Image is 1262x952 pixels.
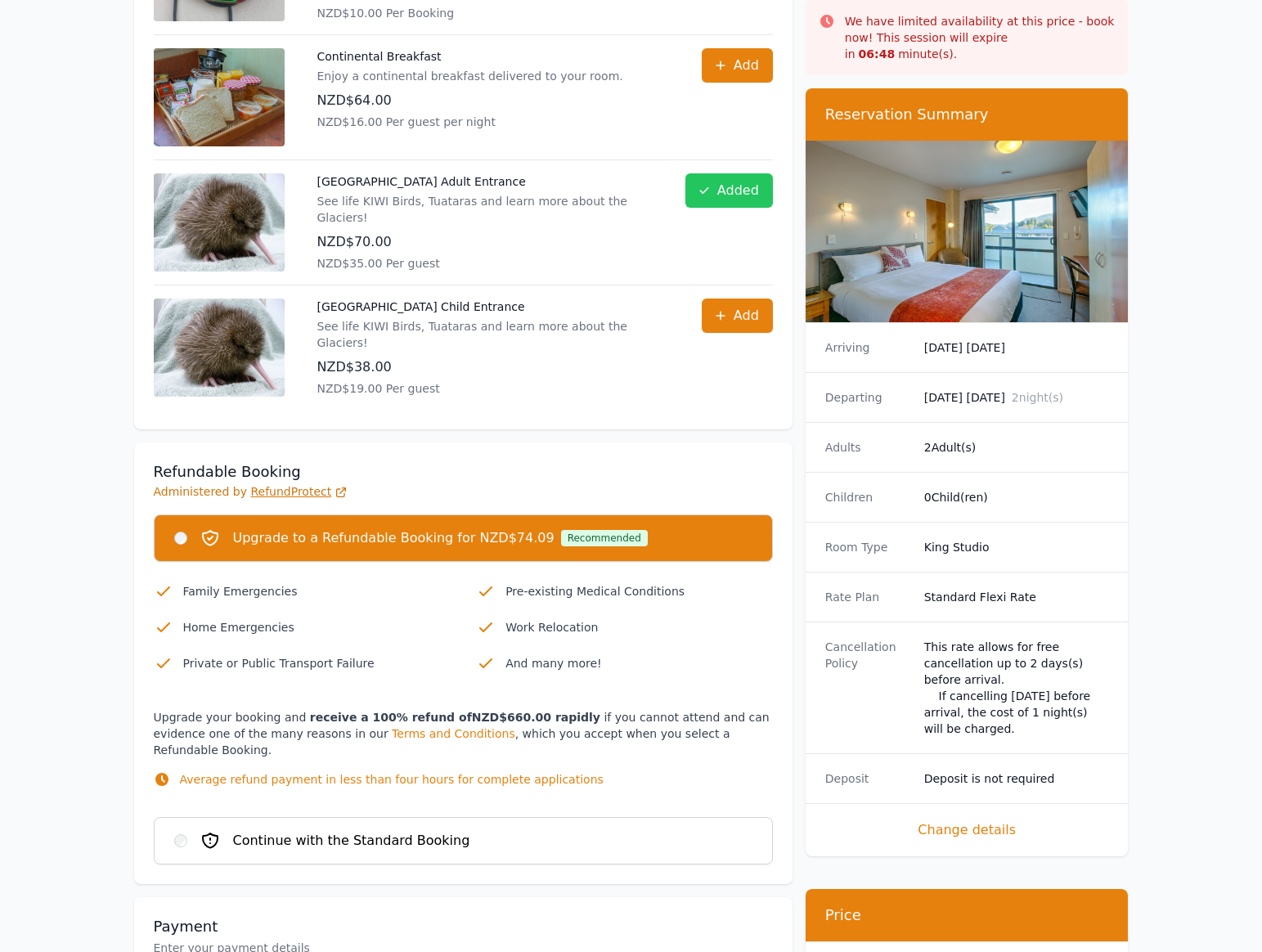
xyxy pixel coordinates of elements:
[392,727,515,740] a: Terms and Conditions
[924,489,1109,505] dd: 0 Child(ren)
[154,48,285,146] img: Continental Breakfast
[924,339,1109,356] dd: [DATE] [DATE]
[859,47,896,61] strong: 06 : 48
[317,357,669,377] p: NZD$38.00
[250,485,348,498] a: RefundProtect
[825,389,911,406] dt: Departing
[825,339,911,356] dt: Arriving
[317,299,669,315] p: [GEOGRAPHIC_DATA] Child Entrance
[317,255,653,272] p: NZD$35.00 Per guest
[1012,391,1063,404] span: 2 night(s)
[317,380,669,397] p: NZD$19.00 Per guest
[154,173,285,272] img: West Coast Wildlife Centre Adult Entrance
[233,831,470,851] span: Continue with the Standard Booking
[233,528,555,548] span: Upgrade to a Refundable Booking for NZD$74.09
[310,711,600,724] strong: receive a 100% refund of NZD$660.00 rapidly
[845,13,1116,62] p: We have limited availability at this price - book now! This session will expire in minute(s).
[183,653,451,673] p: Private or Public Transport Failure
[505,582,773,601] p: Pre-existing Medical Conditions
[717,181,759,200] span: Added
[685,173,773,208] button: Added
[924,639,1109,737] div: This rate allows for free cancellation up to 2 days(s) before arrival. If cancelling [DATE] befor...
[183,582,451,601] p: Family Emergencies
[825,639,911,737] dt: Cancellation Policy
[825,489,911,505] dt: Children
[825,439,911,456] dt: Adults
[825,770,911,787] dt: Deposit
[825,105,1109,124] h3: Reservation Summary
[924,770,1109,787] dd: Deposit is not required
[825,905,1109,925] h3: Price
[924,589,1109,605] dd: Standard Flexi Rate
[317,318,669,351] p: See life KIWI Birds, Tuataras and learn more about the Glaciers!
[734,56,759,75] span: Add
[317,193,653,226] p: See life KIWI Birds, Tuataras and learn more about the Glaciers!
[924,539,1109,555] dd: King Studio
[154,485,348,498] span: Administered by
[154,299,285,397] img: West Coast Wildlife Centre Child Entrance
[702,48,773,83] button: Add
[317,68,623,84] p: Enjoy a continental breakfast delivered to your room.
[505,617,773,637] p: Work Relocation
[317,173,653,190] p: [GEOGRAPHIC_DATA] Adult Entrance
[317,114,623,130] p: NZD$16.00 Per guest per night
[154,462,773,482] h3: Refundable Booking
[806,141,1129,322] img: King Studio
[924,439,1109,456] dd: 2 Adult(s)
[505,653,773,673] p: And many more!
[183,617,451,637] p: Home Emergencies
[734,306,759,326] span: Add
[317,48,623,65] p: Continental Breakfast
[825,539,911,555] dt: Room Type
[180,771,604,788] p: Average refund payment in less than four hours for complete applications
[561,530,648,546] div: Recommended
[154,917,773,936] h3: Payment
[317,91,623,110] p: NZD$64.00
[825,820,1109,840] span: Change details
[924,389,1109,406] dd: [DATE] [DATE]
[154,709,773,804] p: Upgrade your booking and if you cannot attend and can evidence one of the many reasons in our , w...
[317,5,669,21] p: NZD$10.00 Per Booking
[317,232,653,252] p: NZD$70.00
[702,299,773,333] button: Add
[825,589,911,605] dt: Rate Plan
